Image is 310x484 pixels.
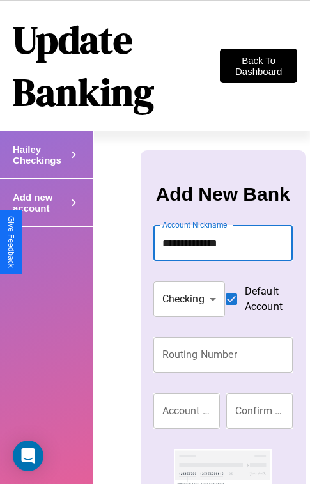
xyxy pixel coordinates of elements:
[220,49,297,83] button: Back To Dashboard
[156,183,290,205] h3: Add New Bank
[13,192,67,214] h4: Add new account
[162,219,228,230] label: Account Nickname
[153,281,225,317] div: Checking
[13,441,43,471] div: Open Intercom Messenger
[245,284,283,315] span: Default Account
[13,13,220,118] h1: Update Banking
[6,216,15,268] div: Give Feedback
[13,144,67,166] h4: Hailey Checkings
